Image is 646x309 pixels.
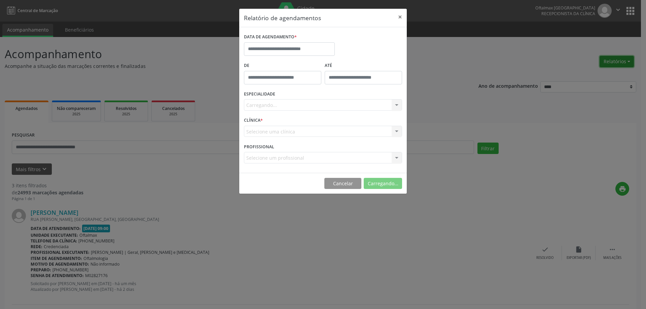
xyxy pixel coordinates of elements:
label: DATA DE AGENDAMENTO [244,32,297,42]
h5: Relatório de agendamentos [244,13,321,22]
label: ATÉ [325,61,402,71]
label: ESPECIALIDADE [244,89,275,100]
button: Carregando... [364,178,402,189]
label: PROFISSIONAL [244,142,274,152]
label: CLÍNICA [244,115,263,126]
button: Close [393,9,407,25]
button: Cancelar [324,178,361,189]
label: De [244,61,321,71]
